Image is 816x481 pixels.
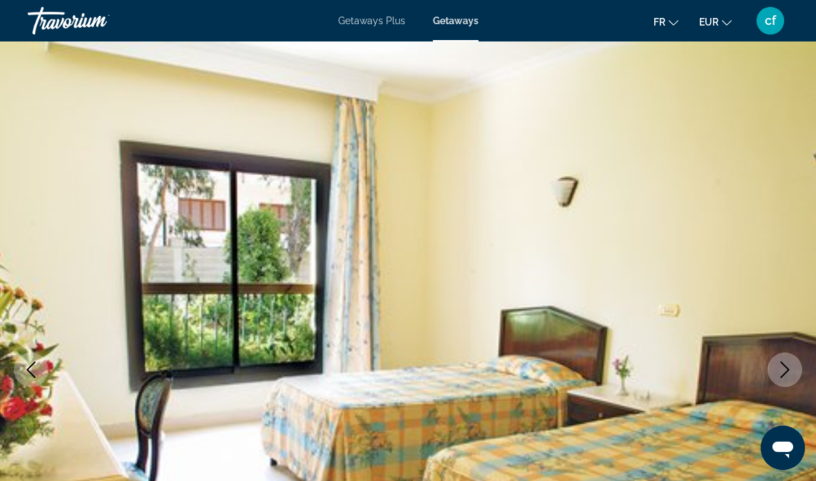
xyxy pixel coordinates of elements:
a: Travorium [28,3,166,39]
span: fr [653,17,665,28]
button: Change language [653,12,678,32]
a: Getaways Plus [338,15,405,26]
button: User Menu [752,6,788,35]
button: Previous image [14,352,48,387]
button: Change currency [699,12,732,32]
button: Next image [768,352,802,387]
span: cf [765,14,776,28]
span: EUR [699,17,718,28]
a: Getaways [433,15,479,26]
iframe: Bouton de lancement de la fenêtre de messagerie [761,426,805,470]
